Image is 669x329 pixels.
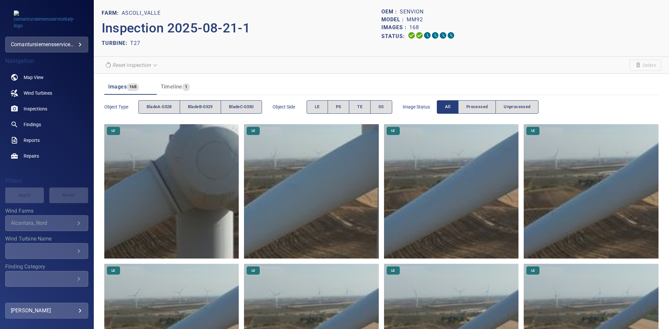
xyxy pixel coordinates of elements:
a: reports noActive [5,132,88,148]
button: Unprocessed [496,100,538,114]
label: Wind Farms [5,208,88,214]
div: Wind Turbine Name [5,243,88,259]
a: repairs noActive [5,148,88,164]
a: findings noActive [5,117,88,132]
span: bladeC-0330 [229,103,254,111]
span: Inspections [24,106,47,112]
span: Timeline [161,84,182,90]
a: windturbines noActive [5,85,88,101]
span: Map View [24,74,44,81]
span: bladeA-0328 [147,103,172,111]
div: Alcantara_Nord [11,220,75,226]
h4: Filters [5,178,88,184]
label: Finding Category [5,264,88,269]
span: Image Status [403,104,437,110]
div: [PERSON_NAME] [11,305,83,316]
p: T27 [130,39,140,47]
p: TURBINE: [102,39,130,47]
button: bladeA-0328 [138,100,180,114]
span: All [445,103,450,111]
span: Repairs [24,153,39,159]
span: LE [387,128,399,133]
svg: Matching 0% [439,31,447,39]
svg: Selecting 0% [423,31,431,39]
span: TE [357,103,362,111]
span: Reports [24,137,40,144]
p: MM92 [407,16,423,24]
span: LE [315,103,320,111]
div: objectType [138,100,262,114]
span: Unable to delete the inspection due to your user permissions [630,60,661,71]
div: Wind Farms [5,215,88,231]
button: LE [307,100,328,114]
span: Images [108,84,127,90]
p: Inspection 2025-08-21-1 [102,18,381,38]
p: Status: [381,31,408,41]
p: FARM: [102,9,122,17]
svg: ML Processing 0% [431,31,439,39]
span: Object type [104,104,138,110]
span: bladeB-0329 [188,103,213,111]
p: Ascoli_Valle [122,9,161,17]
span: LE [527,128,539,133]
span: Wind Turbines [24,90,52,96]
span: LE [387,268,399,273]
div: comantursiemensserviceitaly [5,37,88,52]
p: OEM : [381,8,400,16]
span: LE [108,268,119,273]
svg: Classification 0% [447,31,455,39]
button: SS [370,100,392,114]
p: Images : [381,24,409,31]
h4: Navigation [5,58,88,64]
span: 168 [127,83,139,91]
span: LE [108,128,119,133]
div: comantursiemensserviceitaly [11,39,83,50]
p: 168 [409,24,419,31]
img: comantursiemensserviceitaly-logo [14,10,79,29]
div: objectSide [307,100,392,114]
button: All [437,100,458,114]
span: LE [248,128,259,133]
span: PS [336,103,341,111]
a: inspections noActive [5,101,88,117]
a: map noActive [5,69,88,85]
button: TE [349,100,371,114]
span: 1 [182,83,190,91]
span: LE [527,268,539,273]
button: Processed [458,100,496,114]
div: Reset inspection [102,59,161,71]
label: Finding Type [5,292,88,297]
button: bladeC-0330 [221,100,262,114]
p: Senvion [400,8,424,16]
em: Reset inspection [112,62,151,68]
span: Unprocessed [504,103,530,111]
div: Unable to reset the inspection due to your user permissions [102,59,161,71]
div: Finding Category [5,271,88,287]
span: LE [248,268,259,273]
span: Findings [24,121,41,128]
svg: Uploading 100% [408,31,416,39]
button: PS [328,100,350,114]
span: SS [378,103,384,111]
div: imageStatus [437,100,539,114]
label: Wind Turbine Name [5,236,88,242]
span: Processed [466,103,488,111]
svg: Data Formatted 100% [416,31,423,39]
p: Model : [381,16,407,24]
button: bladeB-0329 [180,100,221,114]
span: Object Side [273,104,307,110]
